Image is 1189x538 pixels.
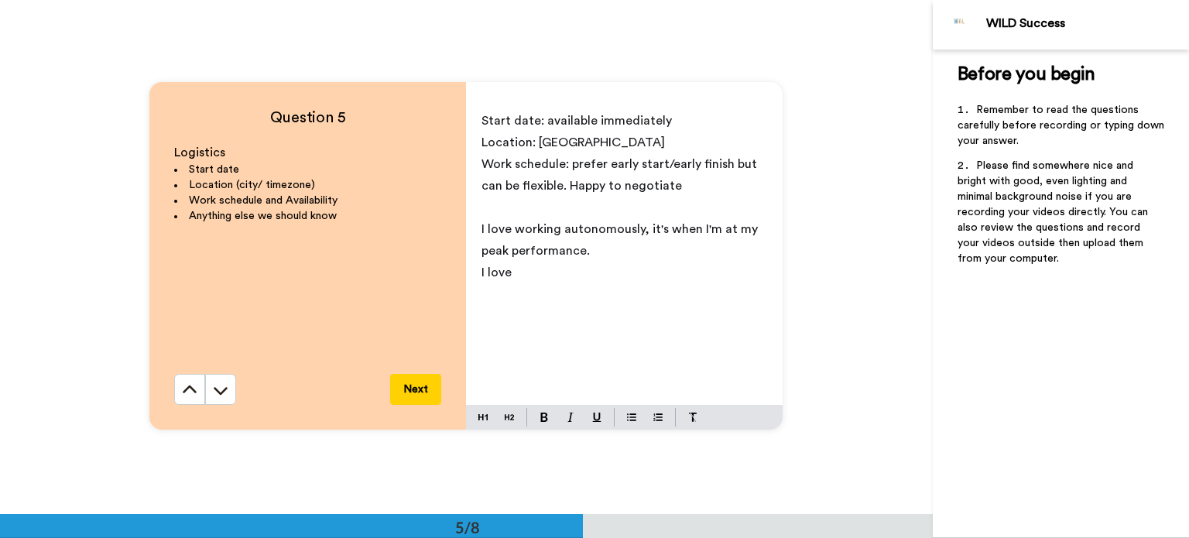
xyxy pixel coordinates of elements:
span: Please find somewhere nice and bright with good, even lighting and minimal background noise if yo... [958,160,1151,264]
img: bulleted-block.svg [627,411,636,423]
span: Anything else we should know [189,211,337,221]
span: Work schedule: prefer early start/early finish but can be flexible. Happy to negotiate [481,158,760,192]
img: bold-mark.svg [540,413,548,422]
span: Work schedule and Availability [189,195,338,206]
img: clear-format.svg [688,413,697,422]
img: italic-mark.svg [567,413,574,422]
img: underline-mark.svg [592,413,601,422]
img: numbered-block.svg [653,411,663,423]
h4: Question 5 [174,107,441,129]
span: Start date: available immediately [481,115,672,127]
span: Start date [189,164,239,175]
span: Location: [GEOGRAPHIC_DATA] [481,136,665,149]
img: Profile Image [941,6,978,43]
img: heading-one-block.svg [478,411,488,423]
span: Logistics [174,146,225,159]
span: I love working autonomously, it's when I'm at my peak performance. [481,223,761,257]
div: 5/8 [430,516,505,538]
span: I love [481,266,512,279]
div: WILD Success [986,16,1188,31]
span: Remember to read the questions carefully before recording or typing down your answer. [958,105,1167,146]
img: heading-two-block.svg [505,411,514,423]
span: Before you begin [958,65,1095,84]
button: Next [390,374,441,405]
span: Location (city/ timezone) [189,180,315,190]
